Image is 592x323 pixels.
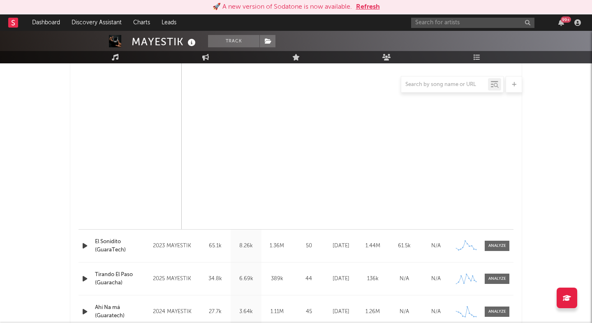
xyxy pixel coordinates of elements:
[391,242,418,250] div: 61.5k
[391,308,418,316] div: N/A
[359,275,386,283] div: 136k
[558,19,564,26] button: 99+
[127,14,156,31] a: Charts
[153,241,198,251] div: 2023 MAYESTIK
[233,275,259,283] div: 6.69k
[264,275,290,283] div: 389k
[359,308,386,316] div: 1.26M
[264,242,290,250] div: 1.36M
[327,308,355,316] div: [DATE]
[264,308,290,316] div: 1.11M
[359,242,386,250] div: 1.44M
[294,308,323,316] div: 45
[561,16,571,23] div: 99 +
[422,308,450,316] div: N/A
[401,81,488,88] input: Search by song name or URL
[356,2,380,12] button: Refresh
[294,275,323,283] div: 44
[95,238,149,254] a: El Sonidito (GuaraTech)
[156,14,182,31] a: Leads
[422,242,450,250] div: N/A
[233,308,259,316] div: 3.64k
[95,271,149,287] a: Tirando El Paso (Guaracha)
[327,275,355,283] div: [DATE]
[132,35,198,49] div: MAYESTIK
[202,242,229,250] div: 65.1k
[202,275,229,283] div: 34.8k
[411,18,534,28] input: Search for artists
[208,35,259,47] button: Track
[66,14,127,31] a: Discovery Assistant
[422,275,450,283] div: N/A
[327,242,355,250] div: [DATE]
[202,308,229,316] div: 27.7k
[213,2,352,12] div: 🚀 A new version of Sodatone is now available.
[26,14,66,31] a: Dashboard
[294,242,323,250] div: 50
[233,242,259,250] div: 8.26k
[153,274,198,284] div: 2025 MAYESTIK
[153,307,198,317] div: 2024 MAYESTIK
[391,275,418,283] div: N/A
[95,304,149,320] a: Ahí Na má (Guaratech)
